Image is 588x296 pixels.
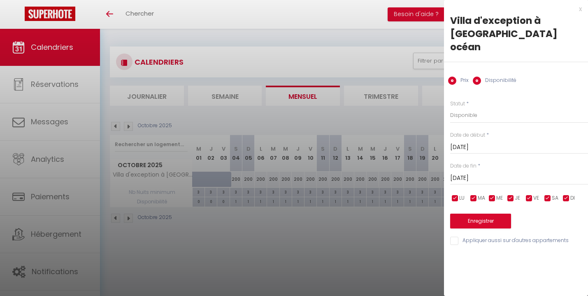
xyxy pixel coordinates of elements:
[444,4,582,14] div: x
[450,100,465,108] label: Statut
[450,162,476,170] label: Date de fin
[496,194,503,202] span: ME
[459,194,465,202] span: LU
[552,194,558,202] span: SA
[481,77,516,86] label: Disponibilité
[450,14,582,54] div: Villa d'exception à [GEOGRAPHIC_DATA] océan
[456,77,469,86] label: Prix
[450,131,485,139] label: Date de début
[515,194,520,202] span: JE
[478,194,485,202] span: MA
[570,194,575,202] span: DI
[553,259,582,290] iframe: Chat
[7,3,31,28] button: Ouvrir le widget de chat LiveChat
[450,214,511,228] button: Enregistrer
[533,194,539,202] span: VE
